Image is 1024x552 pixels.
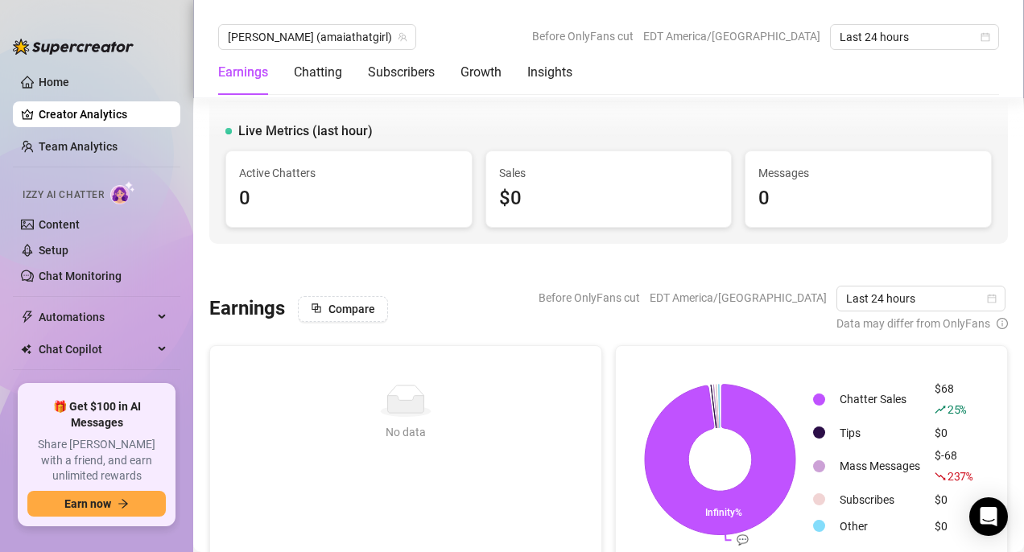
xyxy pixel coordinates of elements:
[328,303,375,315] span: Compare
[532,24,634,48] span: Before OnlyFans cut
[39,336,153,362] span: Chat Copilot
[833,487,927,512] td: Subscribes
[833,420,927,445] td: Tips
[229,423,582,441] div: No data
[239,164,459,182] span: Active Chatters
[228,25,407,49] span: Amaia (amaiathatgirl)
[643,24,820,48] span: EDT America/[GEOGRAPHIC_DATA]
[499,183,719,214] div: $0
[499,164,719,182] span: Sales
[39,304,153,330] span: Automations
[39,76,69,89] a: Home
[935,491,972,509] div: $0
[833,380,927,418] td: Chatter Sales
[460,63,502,82] div: Growth
[650,286,827,310] span: EDT America/[GEOGRAPHIC_DATA]
[27,491,166,517] button: Earn nowarrow-right
[311,303,322,314] span: block
[209,296,285,322] h3: Earnings
[64,497,111,510] span: Earn now
[294,63,342,82] div: Chatting
[118,498,129,509] span: arrow-right
[935,380,972,418] div: $68
[846,286,996,311] span: Last 24 hours
[527,63,572,82] div: Insights
[948,402,966,417] span: 25 %
[239,183,459,214] div: 0
[13,39,134,55] img: logo-BBDzfeDw.svg
[218,63,268,82] div: Earnings
[758,164,978,182] span: Messages
[39,140,118,153] a: Team Analytics
[238,122,373,141] span: Live Metrics (last hour)
[935,471,946,482] span: fall
[997,315,1008,332] span: info-circle
[398,32,407,42] span: team
[987,294,997,303] span: calendar
[935,404,946,415] span: rise
[833,513,927,538] td: Other
[935,517,972,535] div: $0
[840,25,989,49] span: Last 24 hours
[758,183,978,214] div: 0
[39,218,80,231] a: Content
[21,344,31,355] img: Chat Copilot
[110,181,135,204] img: AI Chatter
[836,315,990,332] span: Data may differ from OnlyFans
[27,437,166,484] span: Share [PERSON_NAME] with a friend, and earn unlimited rewards
[23,187,104,203] span: Izzy AI Chatter
[969,497,1008,536] div: Open Intercom Messenger
[935,424,972,442] div: $0
[21,311,34,323] span: thunderbolt
[27,399,166,430] span: 🎁 Get $100 in AI Messages
[833,447,927,485] td: Mass Messages
[39,101,167,127] a: Creator Analytics
[39,270,122,282] a: Chat Monitoring
[539,286,640,310] span: Before OnlyFans cut
[935,447,972,485] div: $-68
[368,63,435,82] div: Subscribers
[737,533,749,546] text: 💬
[948,468,972,484] span: 237 %
[39,244,68,257] a: Setup
[298,296,388,322] button: Compare
[981,32,990,42] span: calendar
